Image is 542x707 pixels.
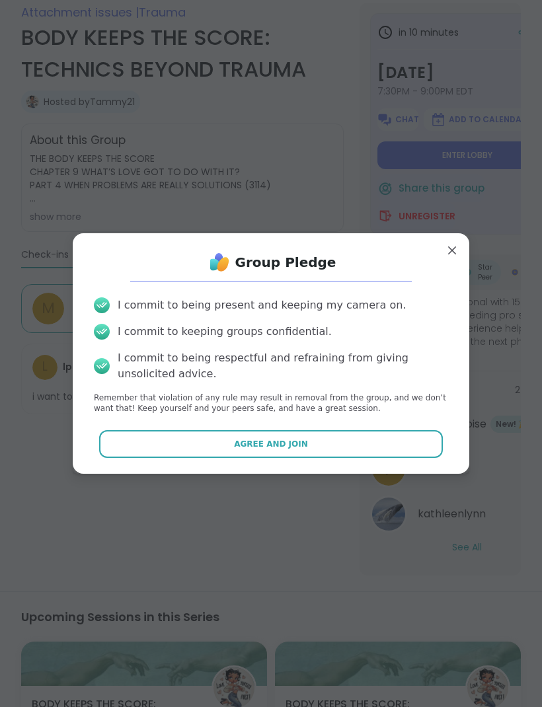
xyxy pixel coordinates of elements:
[234,438,308,450] span: Agree and Join
[118,324,332,340] div: I commit to keeping groups confidential.
[118,350,448,382] div: I commit to being respectful and refraining from giving unsolicited advice.
[94,392,448,415] p: Remember that violation of any rule may result in removal from the group, and we don’t want that!...
[206,249,233,276] img: ShareWell Logo
[99,430,444,458] button: Agree and Join
[118,297,406,313] div: I commit to being present and keeping my camera on.
[235,253,336,272] h1: Group Pledge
